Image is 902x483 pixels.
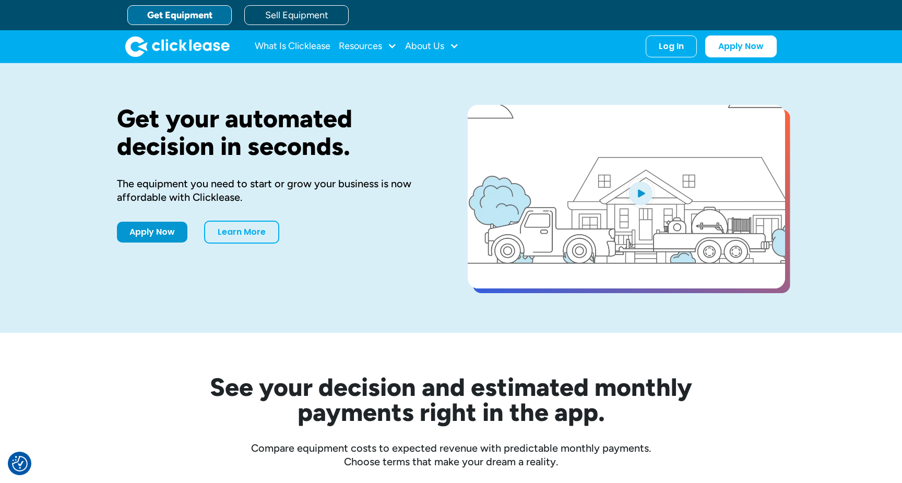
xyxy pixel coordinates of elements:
[117,105,434,160] h1: Get your automated decision in seconds.
[626,178,655,208] img: Blue play button logo on a light blue circular background
[244,5,349,25] a: Sell Equipment
[705,35,777,57] a: Apply Now
[659,41,684,52] div: Log In
[117,222,187,243] a: Apply Now
[204,221,279,244] a: Learn More
[125,36,230,57] img: Clicklease logo
[125,36,230,57] a: home
[117,441,785,468] div: Compare equipment costs to expected revenue with predictable monthly payments. Choose terms that ...
[159,375,743,425] h2: See your decision and estimated monthly payments right in the app.
[339,36,397,57] div: Resources
[468,105,785,288] a: open lightbox
[127,5,232,25] a: Get Equipment
[255,36,330,57] a: What Is Clicklease
[12,456,28,472] button: Consent Preferences
[117,177,434,204] div: The equipment you need to start or grow your business is now affordable with Clicklease.
[12,456,28,472] img: Revisit consent button
[405,36,459,57] div: About Us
